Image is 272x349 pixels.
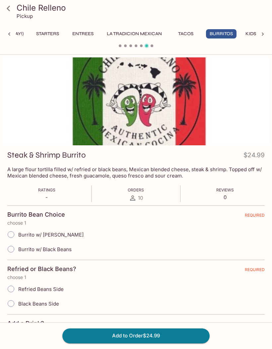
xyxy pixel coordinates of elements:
span: Reviews [216,187,234,192]
h4: Refried or Black Beans? [7,265,76,273]
span: REQUIRED [245,213,265,220]
p: 0 [216,194,234,200]
p: Pickup [17,13,33,19]
p: A large flour tortilla filled w/ refried or black beans, Mexican blended cheese, steak & shrimp. ... [7,166,265,179]
button: La Tradicion Mexican [103,29,166,38]
span: Orders [128,187,144,192]
h4: $24.99 [243,150,265,163]
button: Tacos [171,29,201,38]
span: Black Beans Side [18,301,59,307]
h3: Chile Relleno [17,3,267,13]
span: Ratings [38,187,55,192]
button: Burritos [206,29,237,38]
button: Entrees [68,29,98,38]
p: choose 1 [7,220,265,226]
h3: Steak & Shrimp Burrito [7,150,86,160]
span: 10 [138,195,143,201]
span: Refried Beans Side [18,286,64,292]
span: Burrito w/ [PERSON_NAME] [18,232,84,238]
h4: Burrito Bean Choice [7,211,65,218]
h4: Add a Drink? [7,320,44,327]
div: Steak & Shrimp Burrito [3,57,269,145]
p: - [38,194,55,200]
button: Starters [33,29,63,38]
p: choose 1 [7,275,265,280]
button: Add to Order$24.99 [62,328,210,343]
span: REQUIRED [245,267,265,275]
span: Burrito w/ Black Beans [18,246,72,252]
